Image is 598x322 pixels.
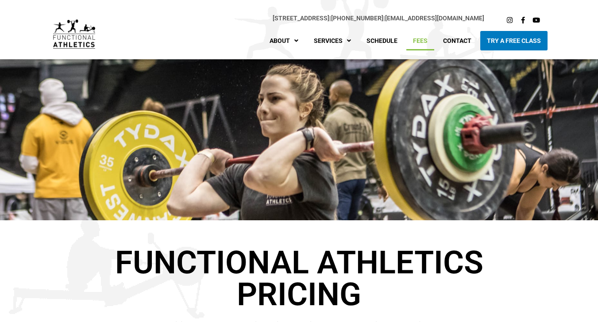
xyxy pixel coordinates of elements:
a: [PHONE_NUMBER] [331,15,383,22]
a: Fees [406,31,434,50]
p: | [113,13,485,23]
a: Try A Free Class [480,31,548,50]
a: About [263,31,305,50]
span: | [273,15,331,22]
a: [EMAIL_ADDRESS][DOMAIN_NAME] [385,15,484,22]
h1: Functional Athletics Pricing [51,247,547,310]
a: [STREET_ADDRESS] [273,15,329,22]
a: Services [307,31,358,50]
a: Schedule [360,31,404,50]
img: default-logo [53,19,95,48]
a: Contact [436,31,478,50]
